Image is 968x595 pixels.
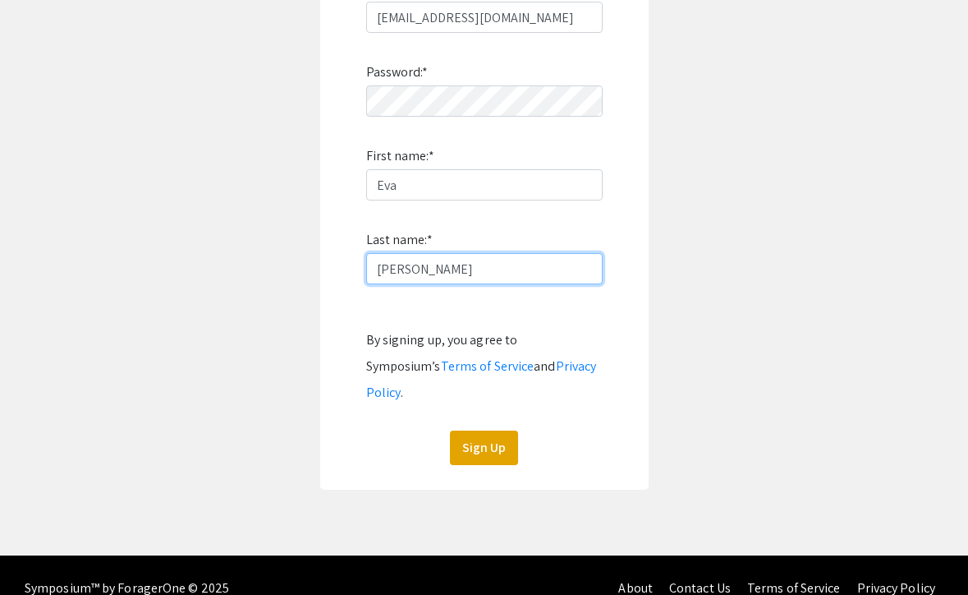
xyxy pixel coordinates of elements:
iframe: Chat [12,521,70,583]
label: Last name: [366,227,433,253]
button: Sign Up [450,431,518,465]
label: First name: [366,143,434,169]
div: By signing up, you agree to Symposium’s and . [366,327,603,406]
a: Terms of Service [441,357,534,375]
label: Password: [366,59,429,85]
